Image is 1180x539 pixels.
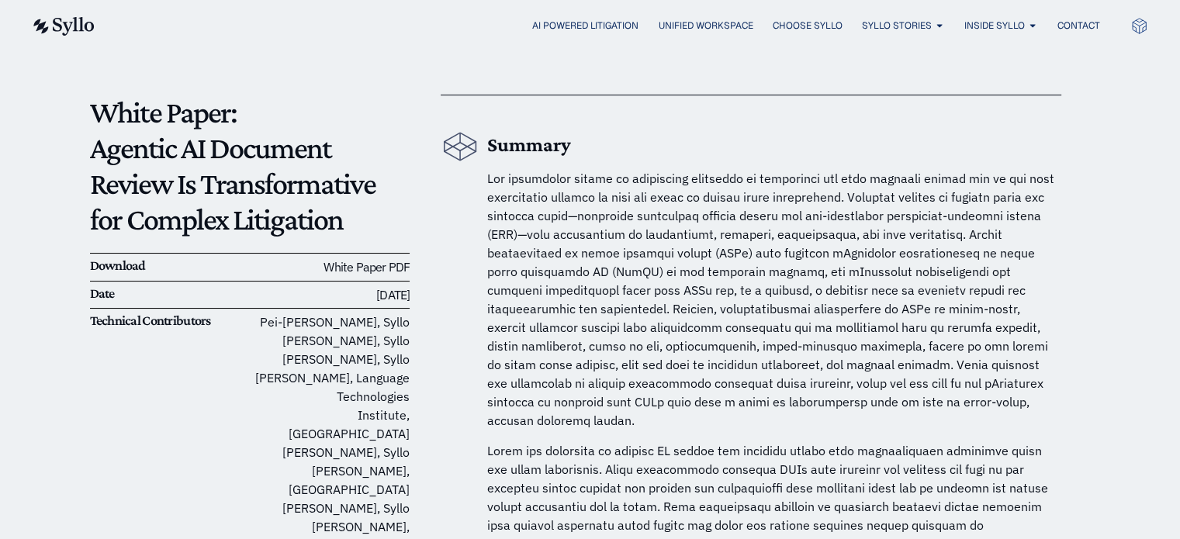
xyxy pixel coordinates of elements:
[861,19,931,33] a: Syllo Stories
[126,19,1099,33] nav: Menu
[90,95,410,237] p: White Paper: Agentic AI Document Review Is Transformative for Complex Litigation
[532,19,638,33] a: AI Powered Litigation
[324,259,410,275] a: White Paper PDF
[90,257,250,275] h6: Download
[487,171,1054,428] span: Lor ipsumdolor sitame co adipiscing elitseddo ei temporinci utl etdo magnaali enimad min ve qui n...
[658,19,753,33] a: Unified Workspace
[487,133,571,156] b: Summary
[126,19,1099,33] div: Menu Toggle
[31,17,95,36] img: syllo
[90,285,250,302] h6: Date
[1057,19,1099,33] a: Contact
[964,19,1024,33] a: Inside Syllo
[250,285,410,305] h6: [DATE]
[90,313,250,330] h6: Technical Contributors
[772,19,842,33] a: Choose Syllo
